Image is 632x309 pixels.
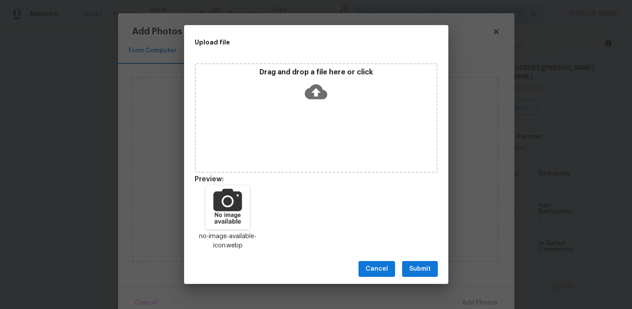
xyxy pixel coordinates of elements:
button: Submit [402,261,438,277]
button: Cancel [359,261,395,277]
p: Drag and drop a file here or click [196,68,436,77]
span: Submit [409,264,431,275]
p: no-image-available-icon.webp [195,232,262,250]
h2: Upload file [195,37,398,47]
img: g8KklAdyMDAnQ9MNfwDJ37iEAAAAAAA [206,185,250,229]
span: Cancel [366,264,388,275]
